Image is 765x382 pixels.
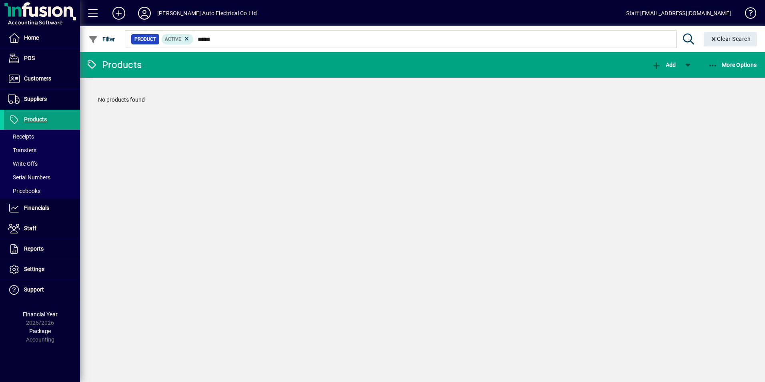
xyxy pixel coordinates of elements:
[704,32,757,46] button: Clear
[29,328,51,334] span: Package
[162,34,194,44] mat-chip: Activation Status: Active
[4,198,80,218] a: Financials
[23,311,58,318] span: Financial Year
[4,171,80,184] a: Serial Numbers
[24,245,44,252] span: Reports
[706,58,759,72] button: More Options
[4,184,80,198] a: Pricebooks
[4,69,80,89] a: Customers
[4,280,80,300] a: Support
[8,133,34,140] span: Receipts
[24,225,36,231] span: Staff
[24,34,39,41] span: Home
[4,259,80,279] a: Settings
[132,6,157,20] button: Profile
[86,32,117,46] button: Filter
[24,116,47,123] span: Products
[134,35,156,43] span: Product
[86,58,142,71] div: Products
[4,89,80,109] a: Suppliers
[157,7,257,20] div: [PERSON_NAME] Auto Electrical Co Ltd
[8,188,40,194] span: Pricebooks
[650,58,678,72] button: Add
[4,219,80,239] a: Staff
[24,96,47,102] span: Suppliers
[4,48,80,68] a: POS
[165,36,181,42] span: Active
[710,36,751,42] span: Clear Search
[4,143,80,157] a: Transfers
[88,36,115,42] span: Filter
[8,174,50,181] span: Serial Numbers
[652,62,676,68] span: Add
[4,28,80,48] a: Home
[4,239,80,259] a: Reports
[8,161,38,167] span: Write Offs
[24,205,49,211] span: Financials
[4,157,80,171] a: Write Offs
[4,130,80,143] a: Receipts
[739,2,755,28] a: Knowledge Base
[90,88,755,112] div: No products found
[24,55,35,61] span: POS
[24,75,51,82] span: Customers
[8,147,36,153] span: Transfers
[626,7,731,20] div: Staff [EMAIL_ADDRESS][DOMAIN_NAME]
[24,286,44,293] span: Support
[708,62,757,68] span: More Options
[24,266,44,272] span: Settings
[106,6,132,20] button: Add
